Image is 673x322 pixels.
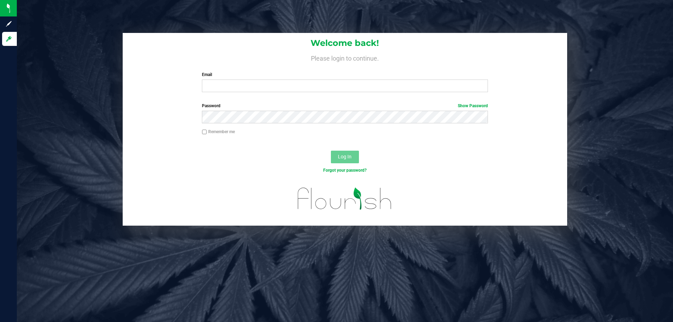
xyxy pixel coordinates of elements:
[5,20,12,27] inline-svg: Sign up
[289,181,400,217] img: flourish_logo.svg
[458,103,488,108] a: Show Password
[123,39,567,48] h1: Welcome back!
[202,130,207,135] input: Remember me
[331,151,359,163] button: Log In
[323,168,367,173] a: Forgot your password?
[338,154,352,159] span: Log In
[5,35,12,42] inline-svg: Log in
[202,129,235,135] label: Remember me
[123,53,567,62] h4: Please login to continue.
[202,103,220,108] span: Password
[202,71,488,78] label: Email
